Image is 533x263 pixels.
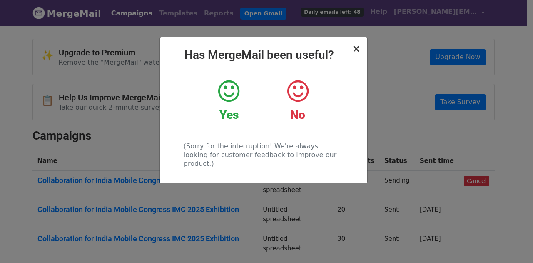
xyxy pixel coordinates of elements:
a: Yes [201,79,257,122]
strong: No [290,108,305,122]
h2: Has MergeMail been useful? [167,48,361,62]
iframe: Chat Widget [491,223,533,263]
a: No [269,79,326,122]
strong: Yes [219,108,239,122]
button: Close [352,44,360,54]
p: (Sorry for the interruption! We're always looking for customer feedback to improve our product.) [184,142,343,168]
span: × [352,43,360,55]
